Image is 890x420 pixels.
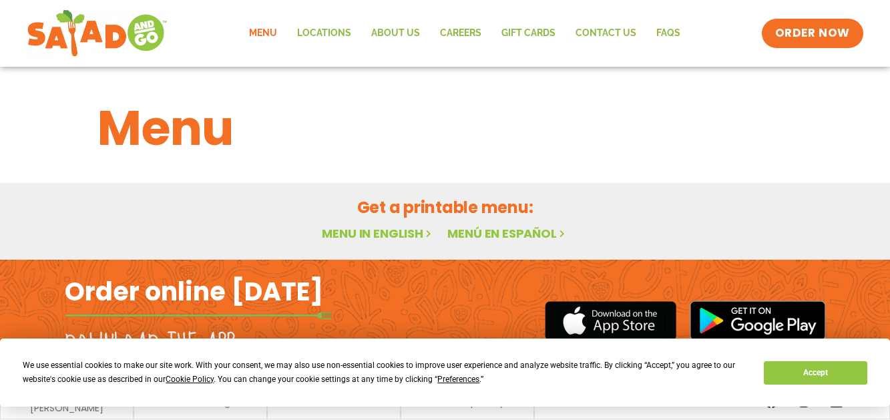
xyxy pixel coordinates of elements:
img: appstore [545,299,676,343]
button: Accept [764,361,867,385]
a: ORDER NOW [762,19,863,48]
a: About Us [361,18,430,49]
a: FAQs [646,18,690,49]
img: new-SAG-logo-768×292 [27,7,168,60]
h2: Get a printable menu: [97,196,793,219]
a: Locations [287,18,361,49]
span: Preferences [437,375,479,384]
h2: Download the app [65,329,235,366]
span: ORDER NOW [775,25,850,41]
div: We use essential cookies to make our site work. With your consent, we may also use non-essential ... [23,359,748,387]
span: Cookie Policy [166,375,214,384]
a: Contact Us [566,18,646,49]
a: Careers [430,18,491,49]
a: Menu [239,18,287,49]
h1: Menu [97,92,793,164]
h2: Order online [DATE] [65,275,323,308]
img: fork [65,312,332,319]
a: Menu in English [322,225,434,242]
img: google_play [690,300,826,341]
a: meet chef [PERSON_NAME] [7,394,126,413]
a: Menú en español [447,225,568,242]
a: GIFT CARDS [491,18,566,49]
nav: Menu [239,18,690,49]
